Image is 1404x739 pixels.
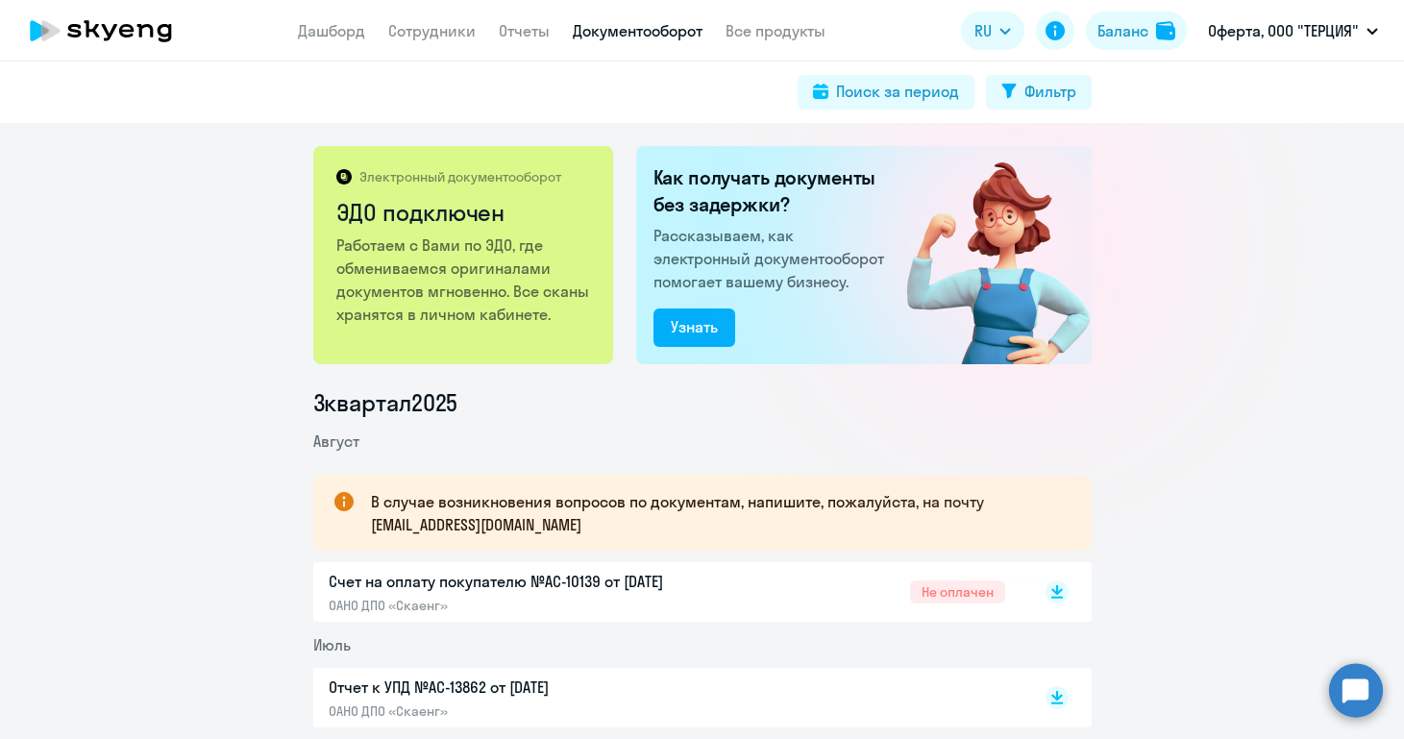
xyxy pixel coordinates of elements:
button: Балансbalance [1086,12,1187,50]
a: Отчет к УПД №AC-13862 от [DATE]ОАНО ДПО «Скаенг» [329,676,1005,720]
button: Фильтр [986,75,1092,110]
h2: Как получать документы без задержки? [653,164,892,218]
p: ОАНО ДПО «Скаенг» [329,597,732,614]
p: Отчет к УПД №AC-13862 от [DATE] [329,676,732,699]
p: В случае возникновения вопросов по документам, напишите, пожалуйста, на почту [EMAIL_ADDRESS][DOM... [371,490,1057,536]
a: Отчеты [499,21,550,40]
p: Счет на оплату покупателю №AC-10139 от [DATE] [329,570,732,593]
button: Оферта, ООО "ТЕРЦИЯ" [1198,8,1388,54]
span: Август [313,431,359,451]
h2: ЭДО подключен [336,197,593,228]
li: 3 квартал 2025 [313,387,1092,418]
button: Узнать [653,308,735,347]
p: Работаем с Вами по ЭДО, где обмениваемся оригиналами документов мгновенно. Все сканы хранятся в л... [336,234,593,326]
span: RU [974,19,992,42]
p: Оферта, ООО "ТЕРЦИЯ" [1208,19,1359,42]
button: RU [961,12,1024,50]
img: connected [875,146,1092,364]
a: Сотрудники [388,21,476,40]
a: Все продукты [726,21,825,40]
p: Рассказываем, как электронный документооборот помогает вашему бизнесу. [653,224,892,293]
button: Поиск за период [798,75,974,110]
div: Фильтр [1024,80,1076,103]
img: balance [1156,21,1175,40]
a: Счет на оплату покупателю №AC-10139 от [DATE]ОАНО ДПО «Скаенг»Не оплачен [329,570,1005,614]
div: Узнать [671,315,718,338]
a: Документооборот [573,21,702,40]
p: Электронный документооборот [359,168,561,185]
div: Баланс [1097,19,1148,42]
a: Дашборд [298,21,365,40]
span: Июль [313,635,351,654]
p: ОАНО ДПО «Скаенг» [329,702,732,720]
div: Поиск за период [836,80,959,103]
span: Не оплачен [910,580,1005,604]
